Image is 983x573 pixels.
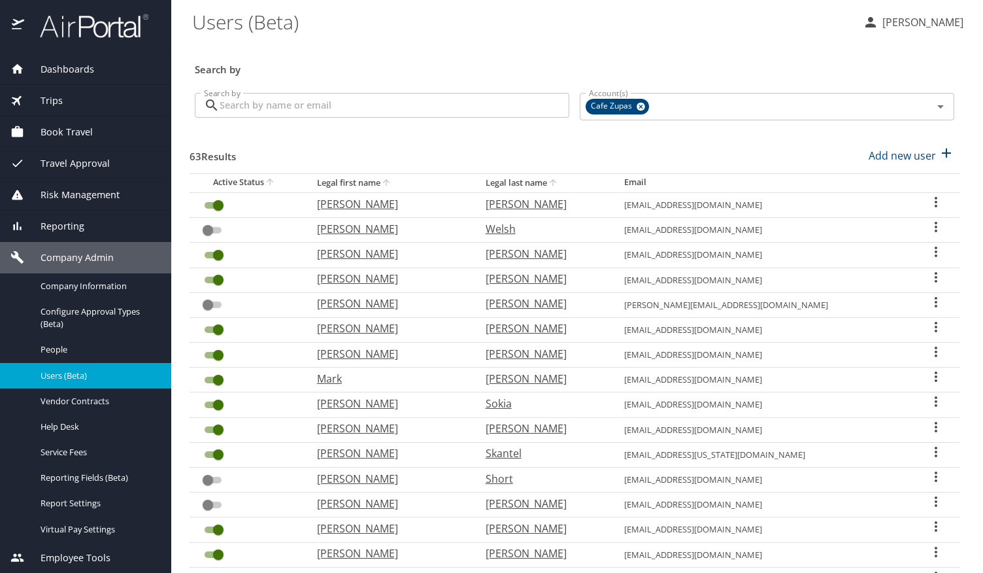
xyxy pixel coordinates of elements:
[12,13,25,39] img: icon-airportal.png
[486,321,599,336] p: [PERSON_NAME]
[486,221,599,237] p: Welsh
[486,546,599,561] p: [PERSON_NAME]
[614,417,912,442] td: [EMAIL_ADDRESS][DOMAIN_NAME]
[41,523,156,536] span: Virtual Pay Settings
[614,192,912,217] td: [EMAIL_ADDRESS][DOMAIN_NAME]
[614,442,912,467] td: [EMAIL_ADDRESS][US_STATE][DOMAIN_NAME]
[317,546,459,561] p: [PERSON_NAME]
[317,321,459,336] p: [PERSON_NAME]
[24,219,84,234] span: Reporting
[41,280,156,292] span: Company Information
[317,421,459,436] p: [PERSON_NAME]
[614,542,912,567] td: [EMAIL_ADDRESS][DOMAIN_NAME]
[614,292,912,317] td: [PERSON_NAME][EMAIL_ADDRESS][DOMAIN_NAME]
[41,343,156,356] span: People
[486,196,599,212] p: [PERSON_NAME]
[486,271,599,286] p: [PERSON_NAME]
[190,141,236,164] h3: 63 Results
[475,173,614,192] th: Legal last name
[41,472,156,484] span: Reporting Fields (Beta)
[220,93,569,118] input: Search by name or email
[586,99,649,114] div: Cafe Zupas
[486,296,599,311] p: [PERSON_NAME]
[486,421,599,436] p: [PERSON_NAME]
[614,218,912,243] td: [EMAIL_ADDRESS][DOMAIN_NAME]
[41,421,156,433] span: Help Desk
[317,471,459,487] p: [PERSON_NAME]
[547,177,560,190] button: sort
[614,173,912,192] th: Email
[614,392,912,417] td: [EMAIL_ADDRESS][DOMAIN_NAME]
[317,346,459,362] p: [PERSON_NAME]
[317,221,459,237] p: [PERSON_NAME]
[24,62,94,77] span: Dashboards
[317,521,459,536] p: [PERSON_NAME]
[317,271,459,286] p: [PERSON_NAME]
[486,521,599,536] p: [PERSON_NAME]
[878,14,963,30] p: [PERSON_NAME]
[614,268,912,292] td: [EMAIL_ADDRESS][DOMAIN_NAME]
[317,445,459,461] p: [PERSON_NAME]
[192,1,852,42] h1: Users (Beta)
[24,125,93,139] span: Book Travel
[317,371,459,387] p: Mark
[24,251,114,265] span: Company Admin
[486,246,599,262] p: [PERSON_NAME]
[317,296,459,311] p: [PERSON_NAME]
[190,173,307,192] th: Active Status
[317,196,459,212] p: [PERSON_NAME]
[317,246,459,262] p: [PERSON_NAME]
[586,99,640,113] span: Cafe Zupas
[614,243,912,268] td: [EMAIL_ADDRESS][DOMAIN_NAME]
[24,94,63,108] span: Trips
[317,396,459,411] p: [PERSON_NAME]
[317,496,459,512] p: [PERSON_NAME]
[41,370,156,382] span: Users (Beta)
[863,141,959,170] button: Add new user
[614,368,912,392] td: [EMAIL_ADDRESS][DOMAIN_NAME]
[614,468,912,493] td: [EMAIL_ADDRESS][DOMAIN_NAME]
[24,551,110,565] span: Employee Tools
[486,346,599,362] p: [PERSON_NAME]
[24,156,110,171] span: Travel Approval
[380,177,393,190] button: sort
[41,305,156,330] span: Configure Approval Types (Beta)
[25,13,148,39] img: airportal-logo.png
[195,54,954,77] h3: Search by
[24,188,120,202] span: Risk Management
[486,496,599,512] p: [PERSON_NAME]
[41,497,156,510] span: Report Settings
[614,317,912,342] td: [EMAIL_ADDRESS][DOMAIN_NAME]
[486,445,599,461] p: Skantel
[41,395,156,408] span: Vendor Contracts
[41,446,156,459] span: Service Fees
[486,396,599,411] p: Sokia
[307,173,475,192] th: Legal first name
[264,177,277,189] button: sort
[869,148,936,164] p: Add new user
[931,97,950,116] button: Open
[614,343,912,368] td: [EMAIL_ADDRESS][DOMAIN_NAME]
[614,493,912,517] td: [EMAIL_ADDRESS][DOMAIN_NAME]
[486,371,599,387] p: [PERSON_NAME]
[486,471,599,487] p: Short
[858,10,969,34] button: [PERSON_NAME]
[614,517,912,542] td: [EMAIL_ADDRESS][DOMAIN_NAME]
